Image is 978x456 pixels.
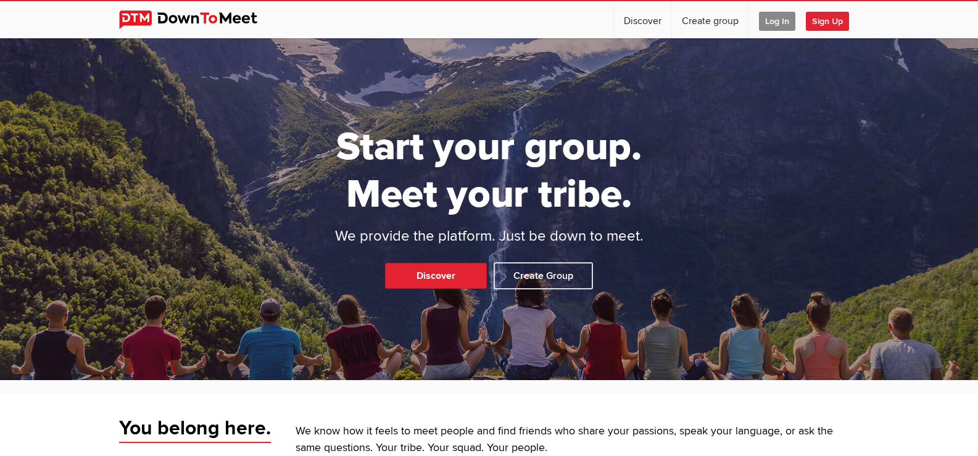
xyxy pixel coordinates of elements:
[385,263,487,289] a: Discover
[614,1,671,38] a: Discover
[289,123,690,218] h1: Start your group. Meet your tribe.
[119,10,276,29] img: DownToMeet
[672,1,748,38] a: Create group
[749,1,805,38] a: Log In
[806,1,859,38] a: Sign Up
[806,12,849,31] span: Sign Up
[759,12,795,31] span: Log In
[494,262,593,289] a: Create Group
[119,416,271,443] span: You belong here.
